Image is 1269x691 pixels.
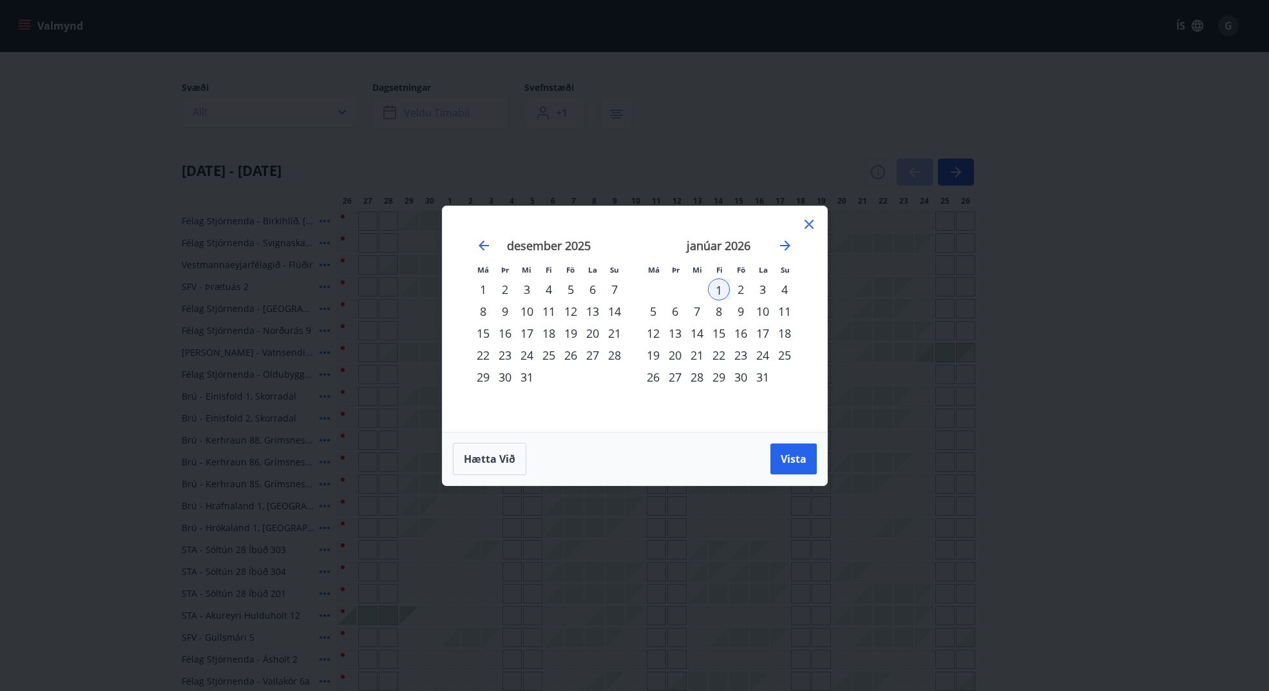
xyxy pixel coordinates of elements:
[582,278,604,300] div: 6
[730,278,752,300] div: 2
[664,322,686,344] td: Choose þriðjudagur, 13. janúar 2026 as your check-out date. It’s available.
[770,443,817,474] button: Vista
[752,300,774,322] div: 10
[708,278,730,300] td: Selected as start date. fimmtudagur, 1. janúar 2026
[642,366,664,388] div: 26
[752,278,774,300] td: Choose laugardagur, 3. janúar 2026 as your check-out date. It’s available.
[737,265,745,275] small: Fö
[686,366,708,388] div: 28
[538,344,560,366] div: 25
[507,238,591,253] strong: desember 2025
[560,278,582,300] td: Choose föstudagur, 5. desember 2025 as your check-out date. It’s available.
[730,300,752,322] div: 9
[610,265,619,275] small: Su
[464,452,515,466] span: Hætta við
[708,278,730,300] div: 1
[730,278,752,300] td: Choose föstudagur, 2. janúar 2026 as your check-out date. It’s available.
[781,452,806,466] span: Vista
[582,278,604,300] td: Choose laugardagur, 6. desember 2025 as your check-out date. It’s available.
[708,322,730,344] td: Choose fimmtudagur, 15. janúar 2026 as your check-out date. It’s available.
[759,265,768,275] small: La
[648,265,660,275] small: Má
[494,278,516,300] td: Choose þriðjudagur, 2. desember 2025 as your check-out date. It’s available.
[472,278,494,300] div: 1
[516,322,538,344] div: 17
[516,278,538,300] div: 3
[516,278,538,300] td: Choose miðvikudagur, 3. desember 2025 as your check-out date. It’s available.
[664,300,686,322] div: 6
[752,366,774,388] td: Choose laugardagur, 31. janúar 2026 as your check-out date. It’s available.
[642,322,664,344] td: Choose mánudagur, 12. janúar 2026 as your check-out date. It’s available.
[752,322,774,344] div: 17
[686,344,708,366] td: Choose miðvikudagur, 21. janúar 2026 as your check-out date. It’s available.
[716,265,723,275] small: Fi
[472,366,494,388] div: 29
[672,265,680,275] small: Þr
[642,344,664,366] td: Choose mánudagur, 19. janúar 2026 as your check-out date. It’s available.
[582,344,604,366] div: 27
[730,366,752,388] td: Choose föstudagur, 30. janúar 2026 as your check-out date. It’s available.
[560,344,582,366] td: Choose föstudagur, 26. desember 2025 as your check-out date. It’s available.
[664,366,686,388] td: Choose þriðjudagur, 27. janúar 2026 as your check-out date. It’s available.
[494,366,516,388] td: Choose þriðjudagur, 30. desember 2025 as your check-out date. It’s available.
[664,344,686,366] div: 20
[582,344,604,366] td: Choose laugardagur, 27. desember 2025 as your check-out date. It’s available.
[604,300,625,322] div: 14
[752,344,774,366] div: 24
[774,278,796,300] td: Choose sunnudagur, 4. janúar 2026 as your check-out date. It’s available.
[516,322,538,344] td: Choose miðvikudagur, 17. desember 2025 as your check-out date. It’s available.
[494,366,516,388] div: 30
[516,344,538,366] div: 24
[472,300,494,322] div: 8
[538,344,560,366] td: Choose fimmtudagur, 25. desember 2025 as your check-out date. It’s available.
[642,322,664,344] div: 12
[730,300,752,322] td: Choose föstudagur, 9. janúar 2026 as your check-out date. It’s available.
[494,300,516,322] td: Choose þriðjudagur, 9. desember 2025 as your check-out date. It’s available.
[582,322,604,344] td: Choose laugardagur, 20. desember 2025 as your check-out date. It’s available.
[560,278,582,300] div: 5
[453,443,526,475] button: Hætta við
[604,344,625,366] td: Choose sunnudagur, 28. desember 2025 as your check-out date. It’s available.
[472,344,494,366] div: 22
[516,344,538,366] td: Choose miðvikudagur, 24. desember 2025 as your check-out date. It’s available.
[472,278,494,300] td: Choose mánudagur, 1. desember 2025 as your check-out date. It’s available.
[692,265,702,275] small: Mi
[604,300,625,322] td: Choose sunnudagur, 14. desember 2025 as your check-out date. It’s available.
[642,300,664,322] td: Choose mánudagur, 5. janúar 2026 as your check-out date. It’s available.
[686,322,708,344] div: 14
[494,322,516,344] div: 16
[516,300,538,322] td: Choose miðvikudagur, 10. desember 2025 as your check-out date. It’s available.
[582,322,604,344] div: 20
[774,322,796,344] td: Choose sunnudagur, 18. janúar 2026 as your check-out date. It’s available.
[778,238,793,253] div: Move forward to switch to the next month.
[604,278,625,300] div: 7
[708,300,730,322] div: 8
[560,322,582,344] td: Choose föstudagur, 19. desember 2025 as your check-out date. It’s available.
[538,322,560,344] td: Choose fimmtudagur, 18. desember 2025 as your check-out date. It’s available.
[516,366,538,388] td: Choose miðvikudagur, 31. desember 2025 as your check-out date. It’s available.
[538,278,560,300] td: Choose fimmtudagur, 4. desember 2025 as your check-out date. It’s available.
[494,300,516,322] div: 9
[538,278,560,300] div: 4
[472,366,494,388] td: Choose mánudagur, 29. desember 2025 as your check-out date. It’s available.
[472,322,494,344] td: Choose mánudagur, 15. desember 2025 as your check-out date. It’s available.
[604,344,625,366] div: 28
[708,300,730,322] td: Choose fimmtudagur, 8. janúar 2026 as your check-out date. It’s available.
[708,344,730,366] td: Choose fimmtudagur, 22. janúar 2026 as your check-out date. It’s available.
[476,238,491,253] div: Move backward to switch to the previous month.
[642,366,664,388] td: Choose mánudagur, 26. janúar 2026 as your check-out date. It’s available.
[752,300,774,322] td: Choose laugardagur, 10. janúar 2026 as your check-out date. It’s available.
[472,344,494,366] td: Choose mánudagur, 22. desember 2025 as your check-out date. It’s available.
[604,278,625,300] td: Choose sunnudagur, 7. desember 2025 as your check-out date. It’s available.
[560,300,582,322] div: 12
[538,300,560,322] div: 11
[686,344,708,366] div: 21
[604,322,625,344] div: 21
[560,322,582,344] div: 19
[664,300,686,322] td: Choose þriðjudagur, 6. janúar 2026 as your check-out date. It’s available.
[458,222,812,416] div: Calendar
[686,366,708,388] td: Choose miðvikudagur, 28. janúar 2026 as your check-out date. It’s available.
[774,344,796,366] div: 25
[582,300,604,322] div: 13
[538,322,560,344] div: 18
